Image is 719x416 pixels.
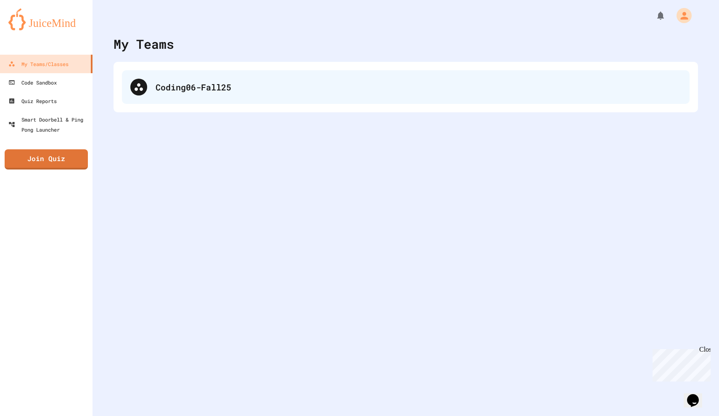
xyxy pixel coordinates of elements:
[640,8,668,23] div: My Notifications
[122,70,690,104] div: Coding06-Fall25
[684,382,711,408] iframe: chat widget
[8,96,57,106] div: Quiz Reports
[114,34,174,53] div: My Teams
[3,3,58,53] div: Chat with us now!Close
[8,114,89,135] div: Smart Doorbell & Ping Pong Launcher
[649,346,711,382] iframe: chat widget
[8,59,69,69] div: My Teams/Classes
[8,77,57,87] div: Code Sandbox
[668,6,694,25] div: My Account
[8,8,84,30] img: logo-orange.svg
[5,149,88,170] a: Join Quiz
[156,81,681,93] div: Coding06-Fall25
